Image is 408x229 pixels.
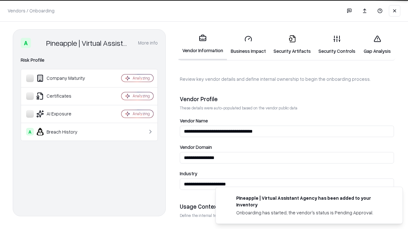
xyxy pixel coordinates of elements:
[138,37,158,49] button: More info
[133,93,150,99] div: Analyzing
[26,110,102,118] div: AI Exposure
[46,38,130,48] div: Pineapple | Virtual Assistant Agency
[26,74,102,82] div: Company Maturity
[359,30,395,59] a: Gap Analysis
[270,30,315,59] a: Security Artifacts
[180,76,394,82] p: Review key vendor details and define internal ownership to begin the onboarding process.
[21,38,31,48] div: A
[180,203,394,210] div: Usage Context
[227,30,270,59] a: Business Impact
[315,30,359,59] a: Security Controls
[180,213,394,218] p: Define the internal team and reason for using this vendor. This helps assess business relevance a...
[180,145,394,149] label: Vendor Domain
[180,105,394,111] p: These details were auto-populated based on the vendor public data
[180,171,394,176] label: Industry
[180,118,394,123] label: Vendor Name
[236,195,387,208] div: Pineapple | Virtual Assistant Agency has been added to your inventory
[236,209,387,216] div: Onboarding has started, the vendor's status is Pending Approval.
[26,128,102,135] div: Breach History
[180,95,394,103] div: Vendor Profile
[26,128,34,135] div: A
[33,38,44,48] img: Pineapple | Virtual Assistant Agency
[21,56,158,64] div: Risk Profile
[133,111,150,116] div: Analyzing
[178,29,227,60] a: Vendor Information
[26,92,102,100] div: Certificates
[8,7,55,14] p: Vendors / Onboarding
[223,195,231,202] img: trypineapple.com
[133,75,150,81] div: Analyzing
